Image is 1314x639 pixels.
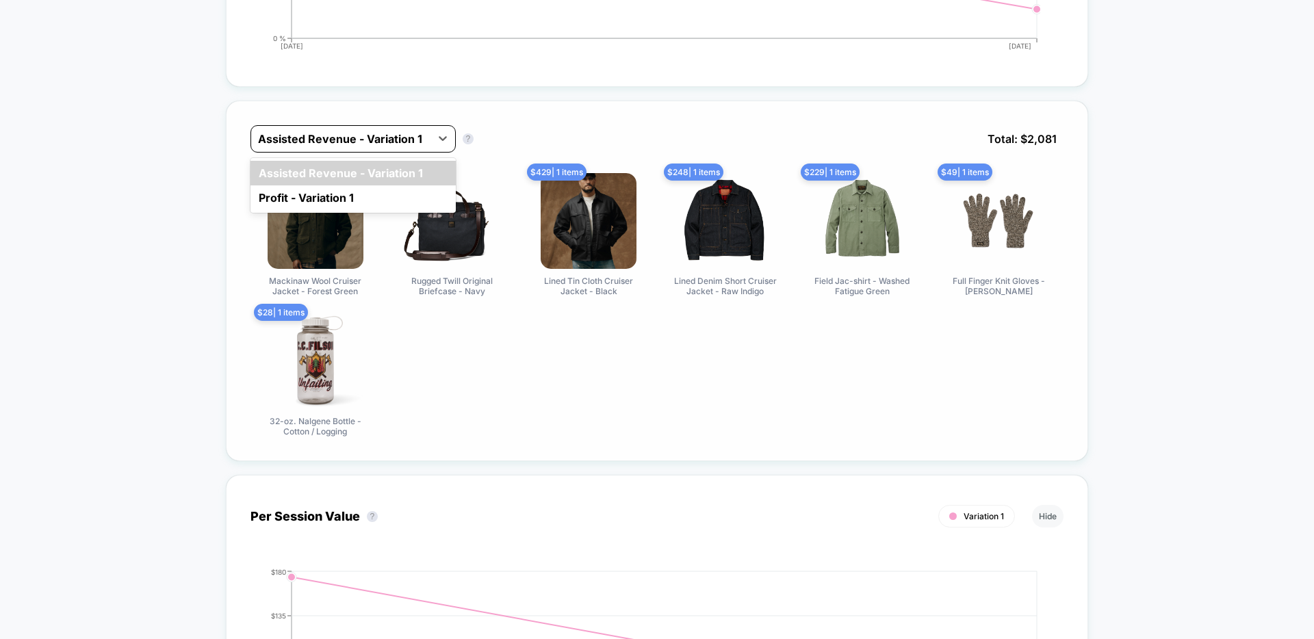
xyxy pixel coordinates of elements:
img: Lined Tin Cloth Cruiser Jacket - Black [541,173,636,269]
span: Rugged Twill Original Briefcase - Navy [400,276,503,296]
span: 32-oz. Nalgene Bottle - Cotton / Logging [264,416,367,436]
span: Lined Denim Short Cruiser Jacket - Raw Indigo [674,276,777,296]
span: Total: $ 2,081 [981,125,1064,153]
img: 32-oz. Nalgene Bottle - Cotton / Logging [268,313,363,409]
img: Lined Denim Short Cruiser Jacket - Raw Indigo [678,173,773,269]
tspan: $135 [271,611,286,619]
img: Mackinaw Wool Cruiser Jacket - Forest Green [268,173,363,269]
span: Mackinaw Wool Cruiser Jacket - Forest Green [264,276,367,296]
button: Hide [1032,505,1064,527]
span: $ 429 | 1 items [527,164,587,181]
tspan: [DATE] [1009,42,1031,50]
img: Full Finger Knit Gloves - Root Heather [951,173,1046,269]
button: ? [463,133,474,144]
span: Full Finger Knit Gloves - [PERSON_NAME] [947,276,1050,296]
div: Profit - Variation 1 [250,185,456,210]
span: Lined Tin Cloth Cruiser Jacket - Black [537,276,640,296]
span: $ 49 | 1 items [938,164,992,181]
button: ? [367,511,378,522]
tspan: [DATE] [280,42,302,50]
img: Field Jac-shirt - Washed Fatigue Green [814,173,910,269]
div: Assisted Revenue - Variation 1 [250,161,456,185]
span: $ 229 | 1 items [801,164,860,181]
tspan: 0 % [273,34,286,42]
span: $ 248 | 1 items [664,164,723,181]
tspan: $180 [271,567,286,575]
span: Variation 1 [964,511,1004,521]
span: $ 28 | 1 items [254,304,308,321]
span: Field Jac-shirt - Washed Fatigue Green [811,276,914,296]
img: Rugged Twill Original Briefcase - Navy [404,173,500,269]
